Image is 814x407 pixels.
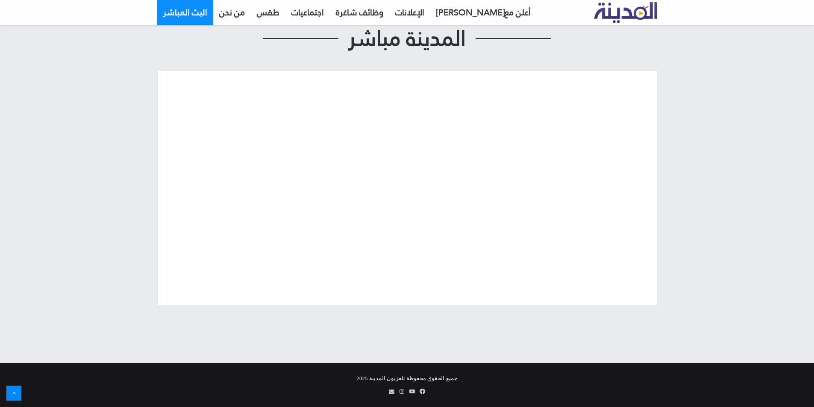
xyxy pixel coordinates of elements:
[594,2,657,23] img: تلفزيون المدينة
[594,3,657,23] a: تلفزيون المدينة
[338,28,476,49] span: المدينة مباشر
[157,372,657,385] div: جميع الحقوق محفوظة تلفزيون المدينة 2025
